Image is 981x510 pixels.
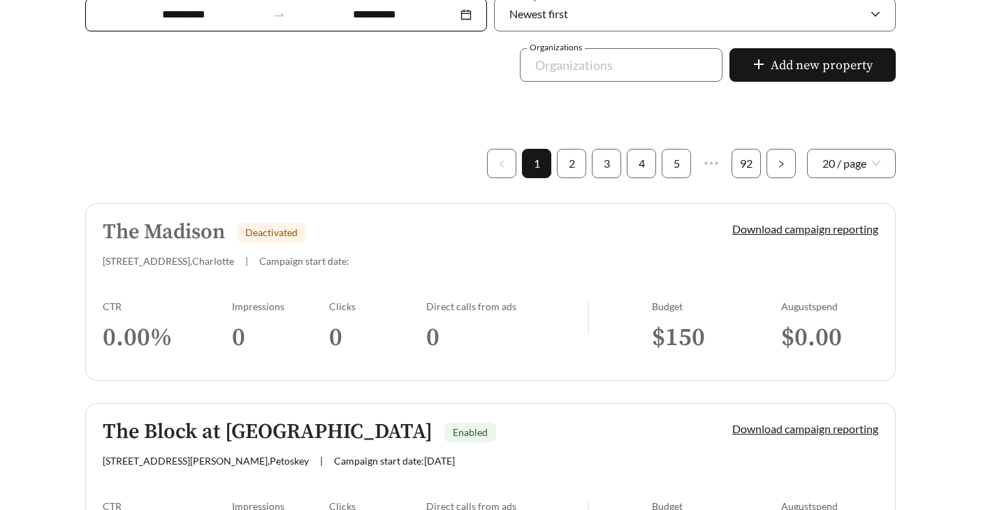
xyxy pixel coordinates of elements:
span: swap-right [273,8,286,21]
span: Newest first [509,7,568,20]
span: Enabled [453,426,488,438]
h5: The Madison [103,221,225,244]
li: Next 5 Pages [697,149,726,178]
span: Deactivated [245,226,298,238]
span: Campaign start date: [259,255,349,267]
span: Add new property [771,56,873,75]
div: Page Size [807,149,896,178]
button: plusAdd new property [729,48,896,82]
a: 92 [732,150,760,177]
a: Download campaign reporting [732,222,878,235]
div: August spend [781,300,878,312]
h3: 0 [329,322,426,354]
button: left [487,149,516,178]
span: | [245,255,248,267]
a: The MadisonDeactivated[STREET_ADDRESS],Charlotte|Campaign start date:Download campaign reportingC... [85,203,896,381]
div: Clicks [329,300,426,312]
span: | [320,455,323,467]
a: 1 [523,150,551,177]
span: [STREET_ADDRESS] , Charlotte [103,255,234,267]
span: to [273,8,286,21]
li: 1 [522,149,551,178]
img: line [588,300,589,334]
span: left [497,160,506,168]
span: Campaign start date: [DATE] [334,455,455,467]
button: right [766,149,796,178]
div: Budget [652,300,781,312]
a: 2 [558,150,586,177]
a: 5 [662,150,690,177]
li: 3 [592,149,621,178]
h3: $ 150 [652,322,781,354]
a: 4 [627,150,655,177]
div: CTR [103,300,232,312]
span: 20 / page [822,150,880,177]
span: right [777,160,785,168]
span: plus [753,58,765,73]
h3: 0 [426,322,588,354]
li: 4 [627,149,656,178]
li: Previous Page [487,149,516,178]
li: 92 [732,149,761,178]
span: [STREET_ADDRESS][PERSON_NAME] , Petoskey [103,455,309,467]
a: 3 [593,150,620,177]
h3: 0.00 % [103,322,232,354]
li: 2 [557,149,586,178]
span: ••• [697,149,726,178]
div: Impressions [232,300,329,312]
div: Direct calls from ads [426,300,588,312]
li: Next Page [766,149,796,178]
a: Download campaign reporting [732,422,878,435]
h5: The Block at [GEOGRAPHIC_DATA] [103,421,433,444]
h3: $ 0.00 [781,322,878,354]
h3: 0 [232,322,329,354]
li: 5 [662,149,691,178]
